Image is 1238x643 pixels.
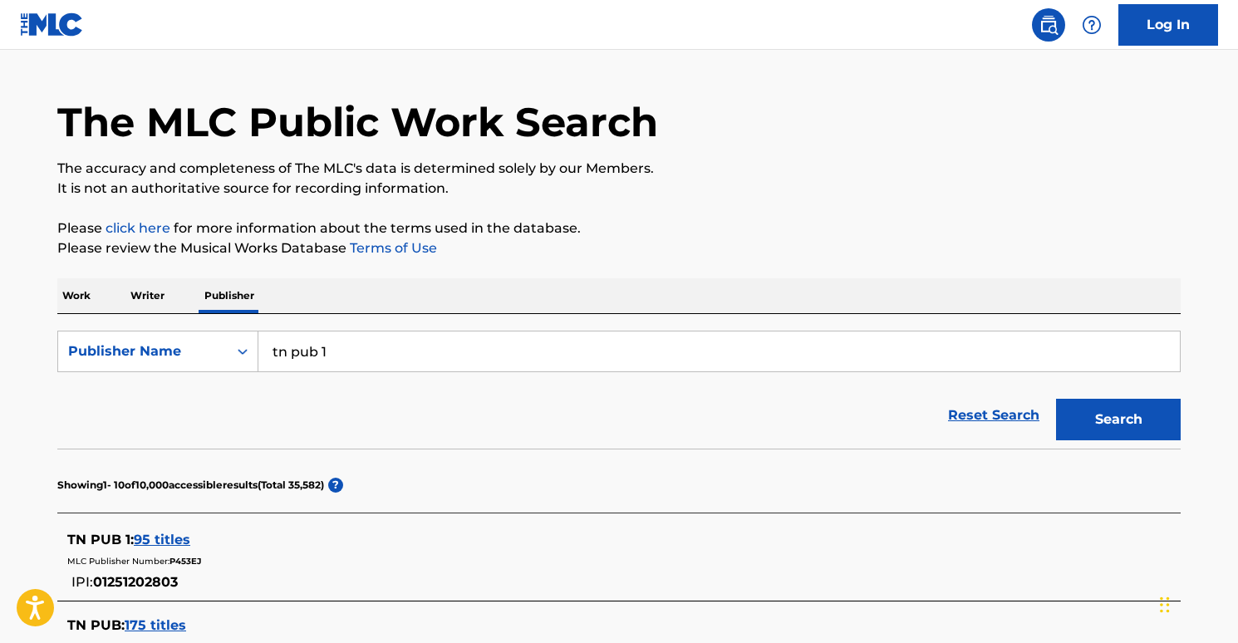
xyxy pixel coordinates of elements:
a: Reset Search [940,397,1048,434]
h1: The MLC Public Work Search [57,97,658,147]
a: click here [106,220,170,236]
span: TN PUB 1 : [67,532,134,547]
p: Please for more information about the terms used in the database. [57,218,1181,238]
p: Writer [125,278,169,313]
span: 01251202803 [93,574,178,590]
span: P453EJ [169,556,201,567]
button: Search [1056,399,1181,440]
img: search [1039,15,1059,35]
p: Showing 1 - 10 of 10,000 accessible results (Total 35,582 ) [57,478,324,493]
span: 95 titles [134,532,190,547]
span: 175 titles [125,617,186,633]
p: Please review the Musical Works Database [57,238,1181,258]
p: Work [57,278,96,313]
p: The accuracy and completeness of The MLC's data is determined solely by our Members. [57,159,1181,179]
img: help [1082,15,1102,35]
div: Publisher Name [68,341,218,361]
iframe: Chat Widget [1155,563,1238,643]
span: MLC Publisher Number: [67,556,169,567]
a: Public Search [1032,8,1065,42]
span: IPI: [71,574,93,590]
span: TN PUB : [67,617,125,633]
form: Search Form [57,331,1181,449]
p: It is not an authoritative source for recording information. [57,179,1181,199]
a: Log In [1118,4,1218,46]
div: Sürükle [1160,580,1170,630]
div: Sohbet Aracı [1155,563,1238,643]
span: ? [328,478,343,493]
a: Terms of Use [346,240,437,256]
div: Help [1075,8,1108,42]
p: Publisher [199,278,259,313]
img: MLC Logo [20,12,84,37]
